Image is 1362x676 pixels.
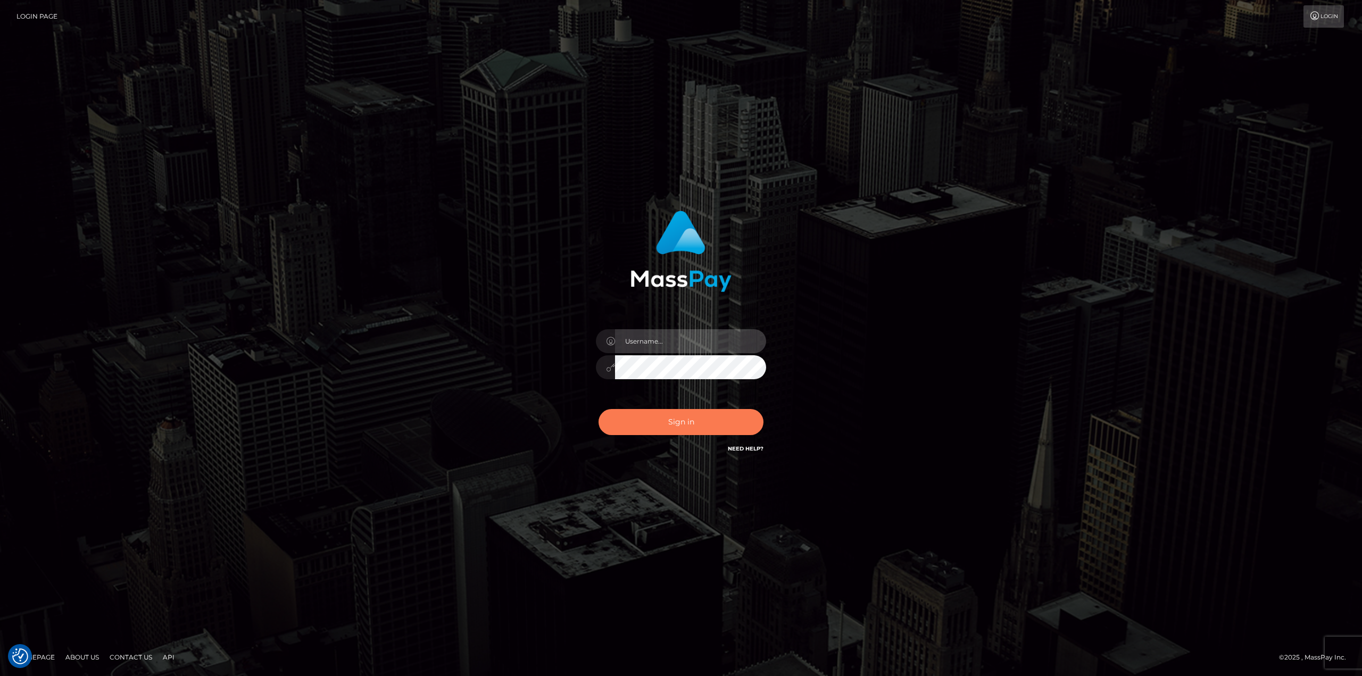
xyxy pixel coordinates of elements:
div: © 2025 , MassPay Inc. [1279,652,1354,663]
a: About Us [61,649,103,665]
button: Consent Preferences [12,648,28,664]
a: Contact Us [105,649,156,665]
a: API [159,649,179,665]
img: MassPay Login [630,211,732,292]
input: Username... [615,329,766,353]
a: Login Page [16,5,57,28]
a: Homepage [12,649,59,665]
img: Revisit consent button [12,648,28,664]
button: Sign in [599,409,763,435]
a: Need Help? [728,445,763,452]
a: Login [1303,5,1344,28]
